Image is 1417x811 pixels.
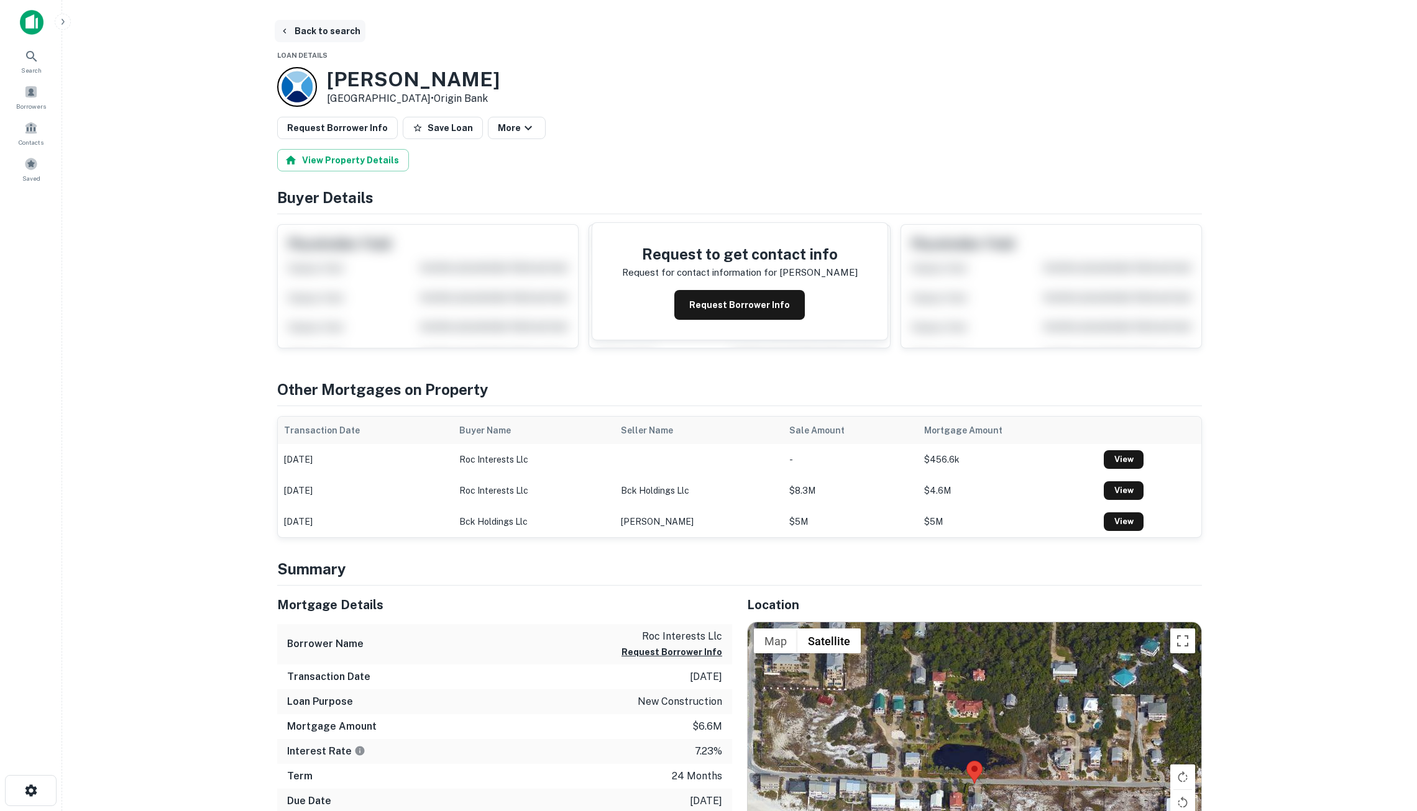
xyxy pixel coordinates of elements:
td: roc interests llc [453,475,615,506]
a: Origin Bank [434,93,488,104]
td: $4.6M [918,475,1098,506]
h6: Due Date [287,794,331,809]
td: $5M [783,506,917,537]
button: More [488,117,546,139]
h6: Term [287,769,313,784]
th: Buyer Name [453,417,615,444]
p: 7.23% [695,744,722,759]
a: View [1104,481,1144,500]
h3: [PERSON_NAME] [327,68,500,91]
a: Contacts [4,116,58,150]
button: View Property Details [277,149,409,171]
td: bck holdings llc [615,475,784,506]
td: $8.3M [783,475,917,506]
button: Request Borrower Info [674,290,805,320]
th: Sale Amount [783,417,917,444]
p: [DATE] [690,669,722,684]
a: Borrowers [4,80,58,114]
td: [PERSON_NAME] [615,506,784,537]
td: $5M [918,506,1098,537]
th: Transaction Date [278,417,453,444]
button: Show satellite imagery [797,628,861,653]
h4: Request to get contact info [622,243,858,265]
p: [GEOGRAPHIC_DATA] • [327,91,500,106]
h6: Interest Rate [287,744,365,759]
iframe: Chat Widget [1355,712,1417,771]
p: Request for contact information for [622,265,777,280]
a: View [1104,512,1144,531]
td: - [783,444,917,475]
button: Rotate map clockwise [1170,764,1195,789]
button: Toggle fullscreen view [1170,628,1195,653]
svg: The interest rates displayed on the website are for informational purposes only and may be report... [354,745,365,756]
p: new construction [638,694,722,709]
td: $456.6k [918,444,1098,475]
td: [DATE] [278,506,453,537]
p: [PERSON_NAME] [779,265,858,280]
h6: Borrower Name [287,637,364,651]
h4: Other Mortgages on Property [277,378,1202,401]
button: Show street map [754,628,797,653]
button: Back to search [275,20,365,42]
span: Saved [22,173,40,183]
a: View [1104,450,1144,469]
th: Mortgage Amount [918,417,1098,444]
span: Loan Details [277,52,328,59]
p: roc interests llc [621,629,722,644]
th: Seller Name [615,417,784,444]
h6: Transaction Date [287,669,370,684]
h6: Loan Purpose [287,694,353,709]
h4: Buyer Details [277,186,1202,209]
h6: Mortgage Amount [287,719,377,734]
h4: Summary [277,558,1202,580]
td: [DATE] [278,444,453,475]
p: 24 months [672,769,722,784]
a: Saved [4,152,58,186]
td: roc interests llc [453,444,615,475]
button: Request Borrower Info [277,117,398,139]
td: [DATE] [278,475,453,506]
button: Request Borrower Info [621,645,722,659]
span: Search [21,65,42,75]
h5: Mortgage Details [277,596,732,614]
p: $6.6m [692,719,722,734]
span: Borrowers [16,101,46,111]
button: Save Loan [403,117,483,139]
p: [DATE] [690,794,722,809]
h5: Location [747,596,1202,614]
a: Search [4,44,58,78]
span: Contacts [19,137,44,147]
img: capitalize-icon.png [20,10,44,35]
td: bck holdings llc [453,506,615,537]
